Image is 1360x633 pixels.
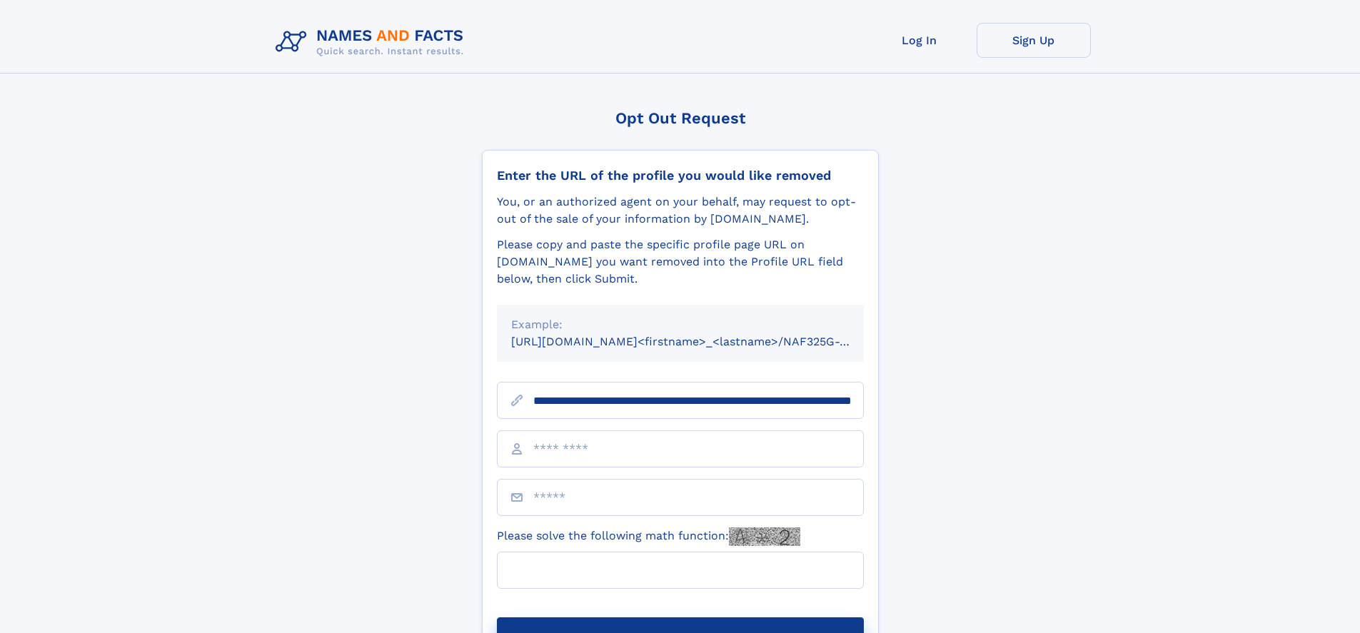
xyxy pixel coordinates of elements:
[511,335,891,348] small: [URL][DOMAIN_NAME]<firstname>_<lastname>/NAF325G-xxxxxxxx
[497,168,864,183] div: Enter the URL of the profile you would like removed
[511,316,850,333] div: Example:
[497,527,800,546] label: Please solve the following math function:
[497,193,864,228] div: You, or an authorized agent on your behalf, may request to opt-out of the sale of your informatio...
[482,109,879,127] div: Opt Out Request
[270,23,475,61] img: Logo Names and Facts
[862,23,977,58] a: Log In
[977,23,1091,58] a: Sign Up
[497,236,864,288] div: Please copy and paste the specific profile page URL on [DOMAIN_NAME] you want removed into the Pr...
